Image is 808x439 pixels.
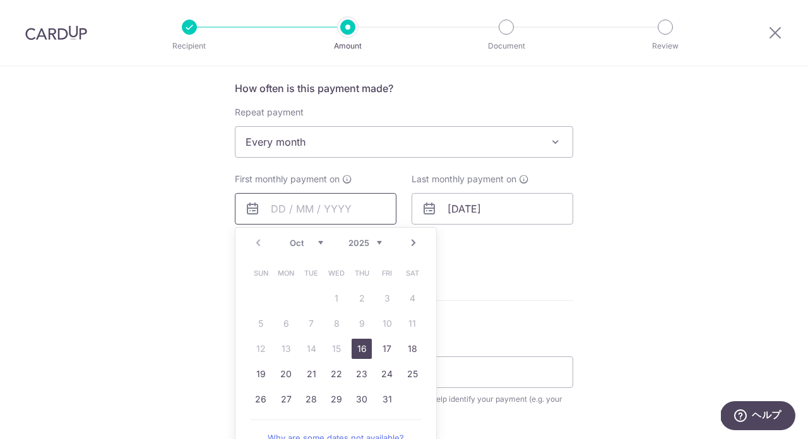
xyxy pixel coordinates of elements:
span: Friday [377,263,397,283]
a: 31 [377,389,397,409]
span: Last monthly payment on [412,173,516,185]
a: 28 [301,389,321,409]
a: 20 [276,364,296,384]
a: 26 [251,389,271,409]
span: Every month [235,126,573,158]
img: CardUp [25,25,87,40]
span: Thursday [352,263,372,283]
span: Saturday [402,263,422,283]
label: Repeat payment [235,106,304,119]
a: 23 [352,364,372,384]
iframe: ウィジェットを開いて詳しい情報を確認できます [721,401,795,433]
p: Amount [301,40,395,52]
span: Every month [235,127,573,157]
span: Sunday [251,263,271,283]
p: Document [460,40,553,52]
a: 21 [301,364,321,384]
input: DD / MM / YYYY [235,193,396,225]
span: Monday [276,263,296,283]
a: 17 [377,339,397,359]
a: 16 [352,339,372,359]
input: DD / MM / YYYY [412,193,573,225]
span: Tuesday [301,263,321,283]
a: 22 [326,364,347,384]
a: 30 [352,389,372,409]
a: 24 [377,364,397,384]
a: 19 [251,364,271,384]
span: First monthly payment on [235,173,340,185]
a: 29 [326,389,347,409]
a: 18 [402,339,422,359]
p: Review [619,40,712,52]
a: 27 [276,389,296,409]
span: Wednesday [326,263,347,283]
a: 25 [402,364,422,384]
h5: How often is this payment made? [235,81,573,96]
p: Recipient [143,40,236,52]
a: Next [406,235,421,250]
